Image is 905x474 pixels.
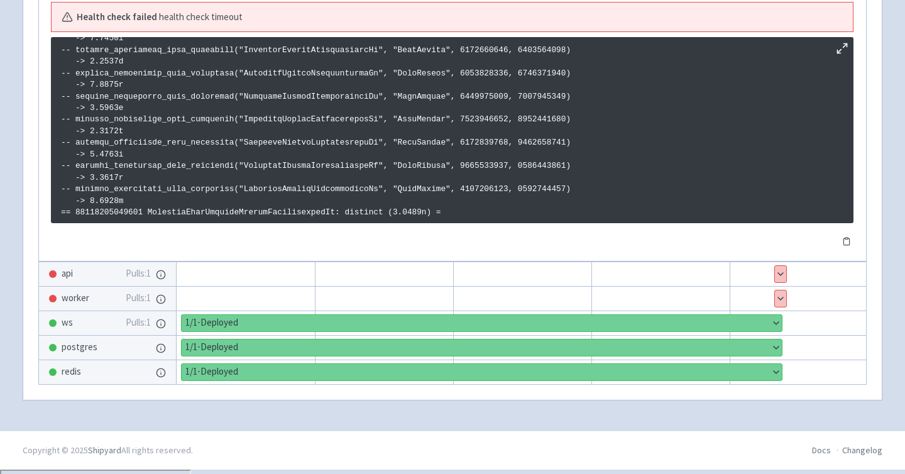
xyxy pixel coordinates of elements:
span: postgres [62,340,97,355]
span: health check timeout [159,10,243,25]
span: redis [62,365,81,379]
span: Pulls: 1 [126,316,151,330]
a: Changelog [842,444,882,456]
a: Shipyard [88,444,121,456]
span: Pulls: 1 [126,291,151,306]
span: api [62,267,73,281]
a: Docs [812,444,831,456]
span: Pulls: 1 [126,267,151,281]
b: Health check failed [77,10,157,25]
div: Copyright © 2025 All rights reserved. [23,444,193,457]
span: worker [62,291,89,306]
button: Maximize log window [836,42,848,55]
span: ws [62,316,73,330]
